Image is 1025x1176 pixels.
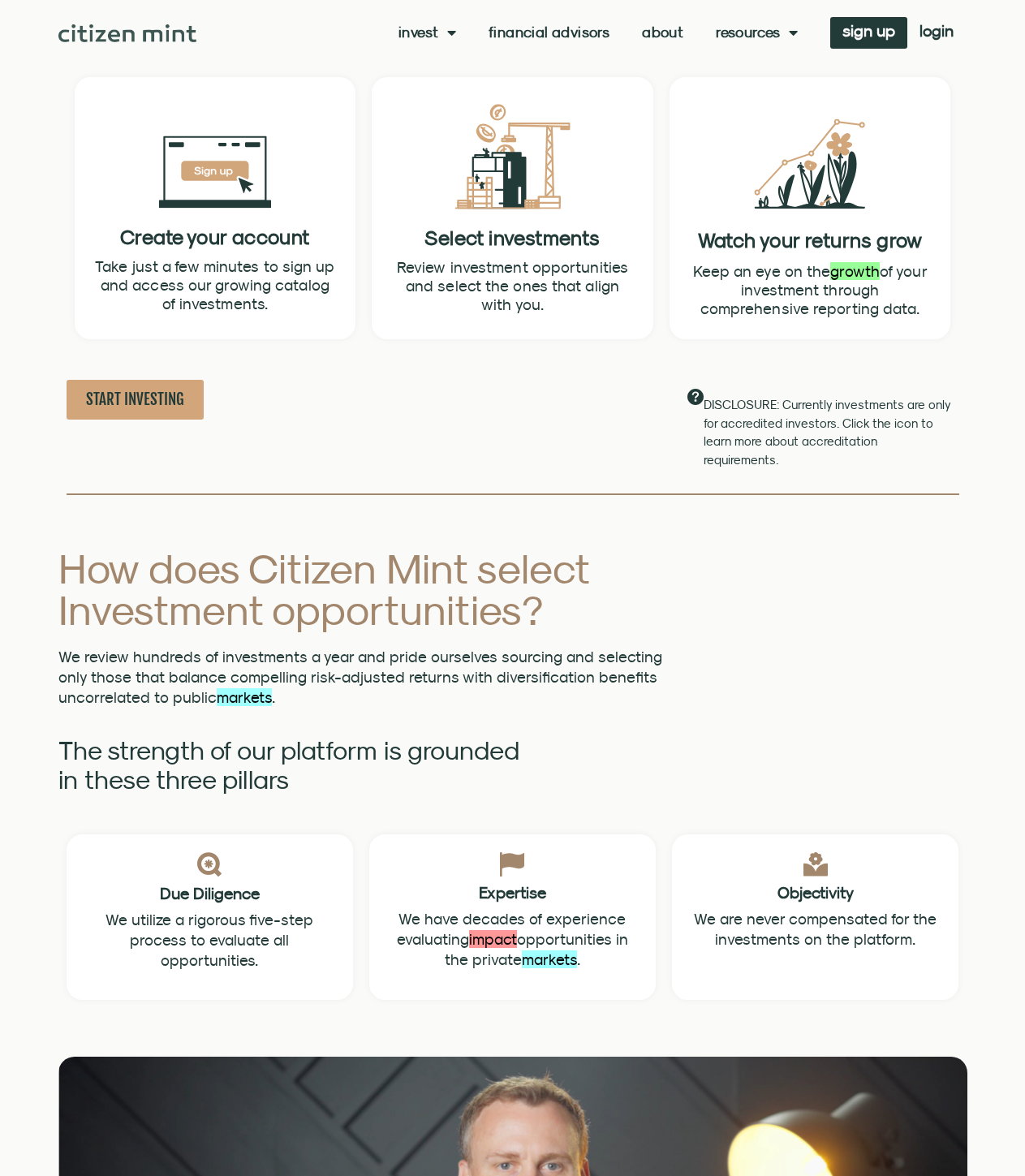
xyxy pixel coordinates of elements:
a: Resources [716,24,798,41]
h2: Select investments​ [381,230,644,246]
span: Review investment opportunities and select the ones that align with you. [397,258,628,313]
h2: Expertise [387,885,638,901]
span: sign up [842,25,895,37]
a: sign up [830,17,907,49]
font: impact [469,930,517,948]
h2: Due Diligence [84,885,335,902]
h2: Watch your returns grow​ [679,230,941,250]
h2: How does Citizen Mint select Investment opportunities? [58,548,683,631]
span: login [919,25,954,37]
a: START INVESTING [67,380,204,420]
span: We have decades of experience evaluating opportunities in the private . [397,910,628,968]
h2: The strength of our platform is grounded in these three pillars [58,735,683,794]
p: Keep an eye on the of your investment through comprehensive reporting data. [687,262,933,318]
font: markets [522,950,577,968]
span: We review hundreds of investments a year and pride ourselves sourcing and selecting only those th... [58,648,662,706]
a: About [642,24,683,41]
h2: Objectivity [690,885,941,901]
nav: Menu [398,24,798,41]
span: START INVESTING [86,390,184,410]
h2: Create your account [84,229,347,245]
a: Financial Advisors [489,24,609,41]
span: DISCLOSURE: Currently investments are only for accredited investors. Click the icon to learn more... [704,398,950,467]
a: login [907,17,966,49]
a: Invest [398,24,456,41]
p: We are never compensated for the investments on the platform. [690,909,941,950]
span: We utilize a rigorous five-step process to evaluate all opportunities. [106,911,313,969]
font: markets [217,688,272,706]
font: growth [830,262,880,280]
img: Citizen Mint [58,24,197,42]
p: Take just a few minutes to sign up and access our growing catalog of investments. [93,257,338,313]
